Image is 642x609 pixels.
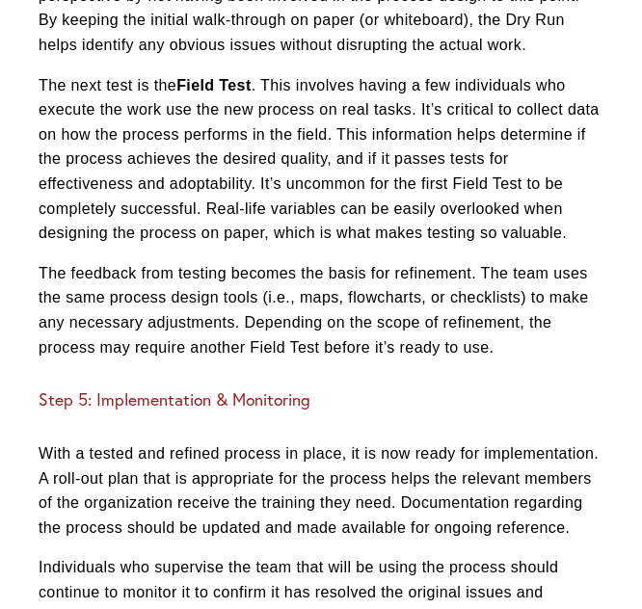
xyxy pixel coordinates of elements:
[39,73,603,246] p: The next test is the . This involves having a few individuals who execute the work use the new pr...
[39,390,603,410] h3: Step 5: Implementation & Monitoring
[39,261,603,359] p: The feedback from testing becomes the basis for refinement. The team uses the same process design...
[176,77,252,93] strong: Field Test
[39,441,603,540] p: With a tested and refined process in place, it is now ready for implementation. A roll-out plan t...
